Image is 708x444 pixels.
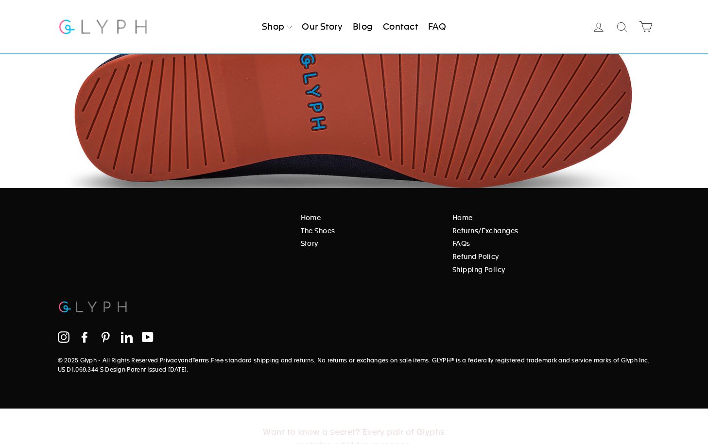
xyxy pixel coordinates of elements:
[58,297,128,317] img: Glyph
[695,180,708,264] iframe: Glyph - Referral program
[58,14,149,39] img: Glyph
[258,16,296,37] a: Shop
[452,264,644,275] a: Shipping Policy
[160,357,181,364] a: Privacy
[301,238,438,249] a: Story
[452,225,644,236] a: Returns/Exchanges
[424,16,450,37] a: FAQ
[58,356,651,375] p: © 2025 Glyph - All Rights Reserved. and . .
[349,16,377,37] a: Blog
[298,16,346,37] a: Our Story
[58,357,650,373] a: Free standard shipping and returns. No returns or exchanges on sale items. GLYPH® is a federally ...
[452,238,644,249] a: FAQs
[258,16,450,37] ul: Primary
[452,251,644,262] a: Refund Policy
[379,16,422,37] a: Contact
[301,212,438,223] a: Home
[452,212,644,223] a: Home
[192,357,209,364] a: Terms
[301,225,438,236] a: The Shoes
